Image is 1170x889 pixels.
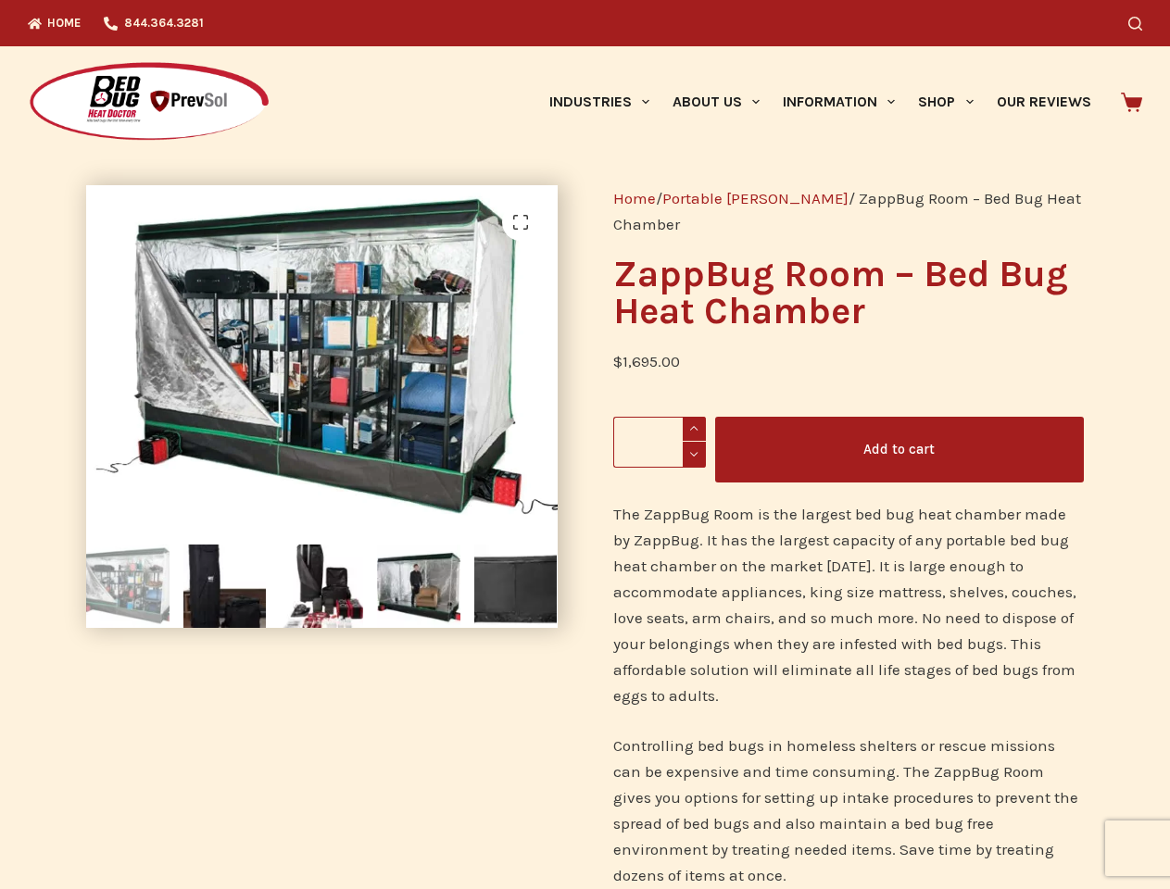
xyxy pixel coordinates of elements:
[662,189,849,207] a: Portable [PERSON_NAME]
[613,352,680,370] bdi: 1,695.00
[907,46,985,157] a: Shop
[377,545,460,628] img: ZappBug Room - Bed Bug Heat Chamber - Image 4
[28,61,270,144] img: Prevsol/Bed Bug Heat Doctor
[183,545,267,628] img: ZappBug Room - Bed Bug Heat Chamber - Image 2
[280,545,363,628] img: ZappBug Room - Bed Bug Heat Chamber - Image 3
[613,732,1084,888] p: Controlling bed bugs in homeless shelters or rescue missions can be expensive and time consuming....
[613,417,706,468] input: Product quantity
[537,46,660,157] a: Industries
[985,46,1102,157] a: Our Reviews
[86,545,170,628] img: ZappBug Room - Bed Bug Heat Chamber
[772,46,907,157] a: Information
[474,545,558,628] img: ZappBug Room - Bed Bug Heat Chamber - Image 5
[613,185,1084,237] nav: Breadcrumb
[537,46,1102,157] nav: Primary
[613,189,656,207] a: Home
[15,7,70,63] button: Open LiveChat chat widget
[1128,17,1142,31] button: Search
[613,256,1084,330] h1: ZappBug Room – Bed Bug Heat Chamber
[660,46,771,157] a: About Us
[502,204,539,241] a: View full-screen image gallery
[613,352,623,370] span: $
[613,501,1084,708] p: The ZappBug Room is the largest bed bug heat chamber made by ZappBug. It has the largest capacity...
[715,417,1084,482] button: Add to cart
